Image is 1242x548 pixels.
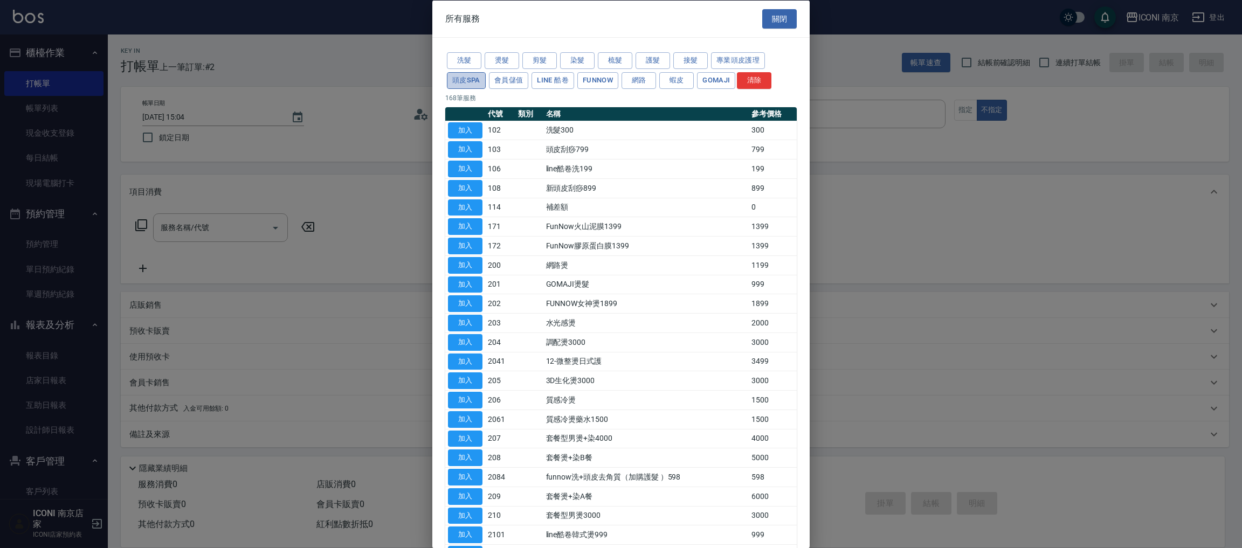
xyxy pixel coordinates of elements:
td: FUNNOW女神燙1899 [543,294,749,313]
td: 4000 [749,429,797,448]
td: 171 [485,217,515,236]
button: 加入 [448,488,482,504]
td: 999 [749,525,797,544]
button: 加入 [448,122,482,138]
button: 專業頭皮護理 [711,52,765,69]
button: 加入 [448,276,482,293]
button: 加入 [448,161,482,177]
button: 護髮 [636,52,670,69]
td: 頭皮刮痧799 [543,140,749,159]
button: 染髮 [560,52,595,69]
td: 1399 [749,236,797,255]
td: 3000 [749,332,797,352]
td: 204 [485,332,515,352]
td: 106 [485,159,515,178]
button: 網路 [622,72,656,88]
td: 3499 [749,352,797,371]
td: 202 [485,294,515,313]
button: 關閉 [762,9,797,29]
td: 套餐型男燙+染4000 [543,429,749,448]
td: 108 [485,178,515,198]
button: FUNNOW [577,72,618,88]
td: 套餐型男燙3000 [543,506,749,525]
td: line酷卷韓式燙999 [543,525,749,544]
td: 1399 [749,217,797,236]
p: 168 筆服務 [445,93,797,102]
td: GOMAJI燙髮 [543,275,749,294]
td: 網路燙 [543,255,749,275]
td: 899 [749,178,797,198]
td: 新頭皮刮痧899 [543,178,749,198]
span: 所有服務 [445,13,480,24]
td: FunNow膠原蛋白膜1399 [543,236,749,255]
td: 206 [485,390,515,410]
button: 燙髮 [485,52,519,69]
button: 加入 [448,430,482,447]
button: 加入 [448,526,482,543]
td: 114 [485,198,515,217]
button: 梳髮 [598,52,632,69]
button: 加入 [448,141,482,158]
td: 799 [749,140,797,159]
td: FunNow火山泥膜1399 [543,217,749,236]
th: 參考價格 [749,107,797,121]
td: 水光感燙 [543,313,749,332]
td: 6000 [749,487,797,506]
button: 加入 [448,218,482,235]
button: 加入 [448,179,482,196]
td: 質感冷燙藥水1500 [543,410,749,429]
button: 加入 [448,469,482,485]
td: 200 [485,255,515,275]
td: 208 [485,448,515,467]
th: 名稱 [543,107,749,121]
td: 172 [485,236,515,255]
td: 2101 [485,525,515,544]
button: 加入 [448,199,482,216]
td: 1500 [749,390,797,410]
td: 補差額 [543,198,749,217]
td: 洗髮300 [543,121,749,140]
td: 2084 [485,467,515,487]
button: 加入 [448,238,482,254]
button: 加入 [448,372,482,389]
button: 加入 [448,334,482,350]
button: 加入 [448,507,482,524]
button: 會員儲值 [489,72,529,88]
button: 洗髮 [447,52,481,69]
td: 套餐燙+染B餐 [543,448,749,467]
button: 加入 [448,315,482,331]
td: 質感冷燙 [543,390,749,410]
td: 2041 [485,352,515,371]
td: 203 [485,313,515,332]
td: 1899 [749,294,797,313]
td: 3000 [749,371,797,390]
button: 加入 [448,295,482,312]
td: 1199 [749,255,797,275]
td: 2061 [485,410,515,429]
button: 加入 [448,353,482,370]
td: line酷卷洗199 [543,159,749,178]
button: 蝦皮 [659,72,694,88]
td: 102 [485,121,515,140]
th: 代號 [485,107,515,121]
td: 調配燙3000 [543,332,749,352]
td: 205 [485,371,515,390]
td: 1500 [749,410,797,429]
td: 300 [749,121,797,140]
button: LINE 酷卷 [532,72,574,88]
td: 12-微整燙日式護 [543,352,749,371]
td: 套餐燙+染A餐 [543,487,749,506]
td: 210 [485,506,515,525]
button: Gomaji [697,72,735,88]
button: 加入 [448,449,482,466]
button: 加入 [448,392,482,408]
button: 頭皮SPA [447,72,486,88]
td: 999 [749,275,797,294]
td: 0 [749,198,797,217]
button: 清除 [737,72,771,88]
td: 3D生化燙3000 [543,371,749,390]
td: funnow洗+頭皮去角質（加購護髮 ）598 [543,467,749,487]
td: 2000 [749,313,797,332]
button: 接髮 [673,52,708,69]
td: 103 [485,140,515,159]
